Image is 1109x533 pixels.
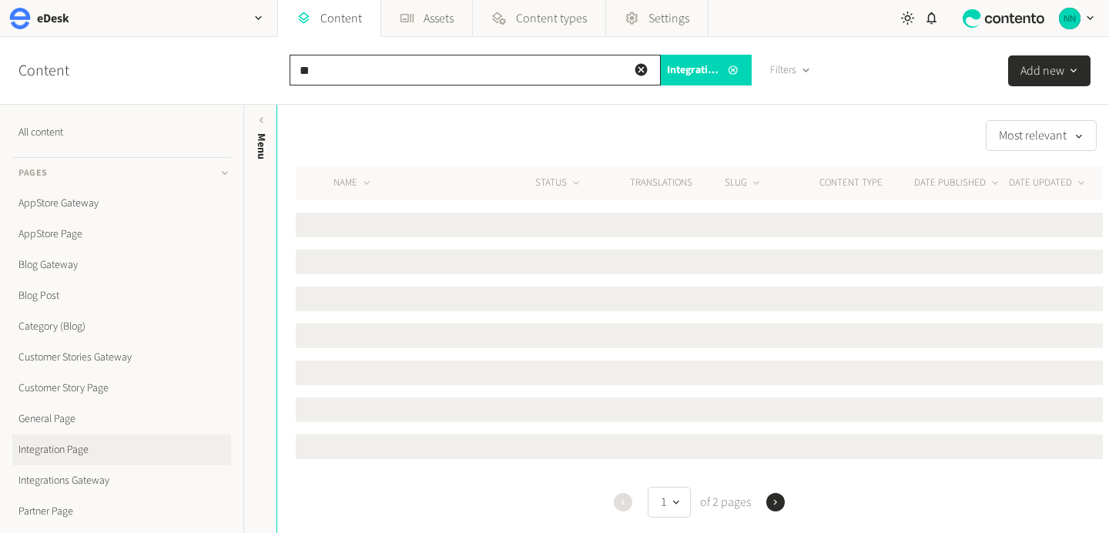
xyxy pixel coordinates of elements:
[648,9,689,28] span: Settings
[629,166,724,200] th: Translations
[37,9,69,28] h2: eDesk
[667,62,721,79] span: Integration Page
[12,434,231,465] a: Integration Page
[12,280,231,311] a: Blog Post
[12,373,231,404] a: Customer Story Page
[914,176,1001,191] button: DATE PUBLISHED
[1059,8,1081,29] img: Nikola Nikolov
[12,342,231,373] a: Customer Stories Gateway
[12,219,231,250] a: AppStore Page
[986,120,1097,151] button: Most relevant
[648,487,691,518] button: 1
[18,166,48,180] span: Pages
[770,62,796,79] span: Filters
[12,496,231,527] a: Partner Page
[516,9,587,28] span: Content types
[12,311,231,342] a: Category (Blog)
[333,176,373,191] button: NAME
[12,117,231,148] a: All content
[12,465,231,496] a: Integrations Gateway
[535,176,582,191] button: STATUS
[12,404,231,434] a: General Page
[725,176,762,191] button: SLUG
[12,250,231,280] a: Blog Gateway
[18,59,105,82] h2: Content
[697,493,751,511] span: of 2 pages
[9,8,31,29] img: eDesk
[758,55,823,85] button: Filters
[1009,176,1087,191] button: DATE UPDATED
[12,188,231,219] a: AppStore Gateway
[1008,55,1091,86] button: Add new
[819,166,913,200] th: CONTENT TYPE
[253,133,270,159] span: Menu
